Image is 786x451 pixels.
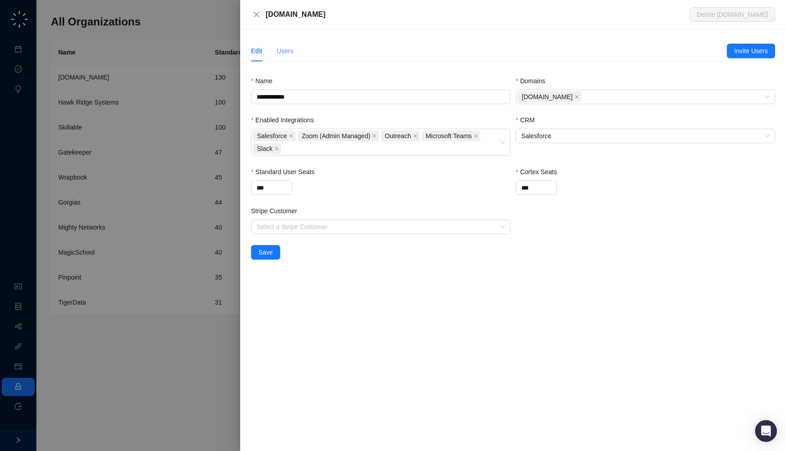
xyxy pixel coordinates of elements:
span: Slack [253,143,281,154]
span: Zoom (Admin Managed) [297,130,379,141]
span: Invite Users [734,46,768,56]
span: close [474,134,478,138]
span: close [253,11,260,18]
button: Invite Users [727,44,775,58]
div: Open Intercom Messenger [755,420,777,442]
span: Microsoft Teams [422,130,481,141]
span: Slack [257,144,272,154]
span: close [574,95,579,99]
span: Outreach [385,131,411,141]
span: close [372,134,377,138]
label: Standard User Seats [251,167,321,177]
div: Edit [251,46,262,56]
div: Users [277,46,293,56]
input: Cortex Seats [516,181,556,195]
button: Delete [DOMAIN_NAME] [690,7,775,22]
input: Stripe Customer [257,220,499,234]
label: Domains [516,76,552,86]
label: Enabled Integrations [251,115,320,125]
span: Salesforce [521,129,770,143]
label: Cortex Seats [516,167,563,177]
input: Enabled Integrations [283,145,285,152]
button: Close [251,9,262,20]
span: Salesforce [257,131,287,141]
span: Zoom (Admin Managed) [302,131,370,141]
input: Standard User Seats [252,181,292,195]
div: [DOMAIN_NAME] [266,9,690,20]
label: CRM [516,115,541,125]
span: close [413,134,418,138]
input: Domains [583,94,585,100]
button: Save [251,245,280,260]
span: close [274,146,279,151]
label: Name [251,76,279,86]
label: Stripe Customer [251,206,303,216]
span: Outreach [381,130,420,141]
span: close [289,134,293,138]
input: Name [251,90,510,104]
span: synthesia.io [518,91,581,102]
span: [DOMAIN_NAME] [522,92,573,102]
span: Salesforce [253,130,296,141]
span: Microsoft Teams [426,131,472,141]
span: Save [258,247,273,257]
